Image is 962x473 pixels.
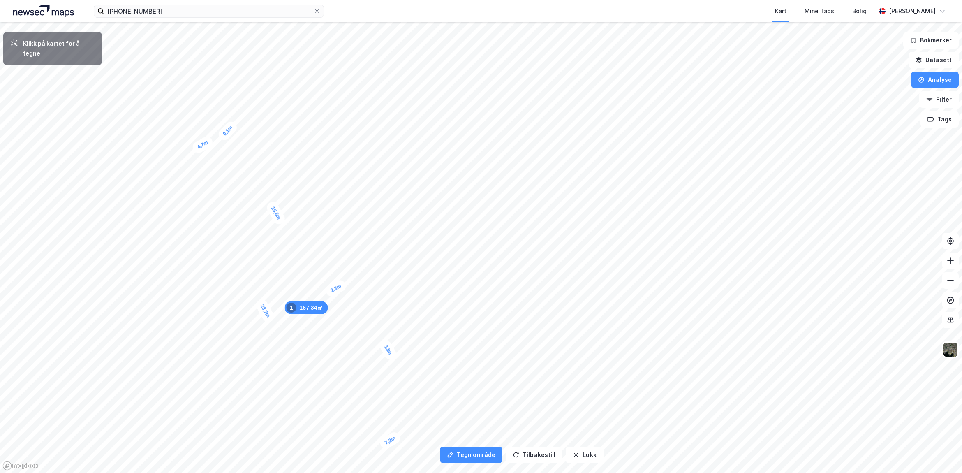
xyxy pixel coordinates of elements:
[921,434,962,473] iframe: Chat Widget
[775,6,786,16] div: Kart
[903,32,959,49] button: Bokmerker
[943,342,958,357] img: 9k=
[104,5,314,17] input: Søk på adresse, matrikkel, gårdeiere, leietakere eller personer
[378,430,402,451] div: Map marker
[852,6,867,16] div: Bolig
[566,447,603,463] button: Lukk
[805,6,834,16] div: Mine Tags
[911,72,959,88] button: Analyse
[23,39,95,58] div: Klikk på kartet for å tegne
[254,298,276,324] div: Map marker
[378,339,398,362] div: Map marker
[919,91,959,108] button: Filter
[921,434,962,473] div: Kontrollprogram for chat
[2,461,39,471] a: Mapbox homepage
[13,5,74,17] img: logo.a4113a55bc3d86da70a041830d287a7e.svg
[324,278,348,299] div: Map marker
[191,134,215,155] div: Map marker
[920,111,959,128] button: Tags
[889,6,936,16] div: [PERSON_NAME]
[285,301,328,314] div: Map marker
[909,52,959,68] button: Datasett
[440,447,502,463] button: Tegn område
[216,119,239,143] div: Map marker
[287,303,296,313] div: 1
[265,200,287,226] div: Map marker
[506,447,562,463] button: Tilbakestill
